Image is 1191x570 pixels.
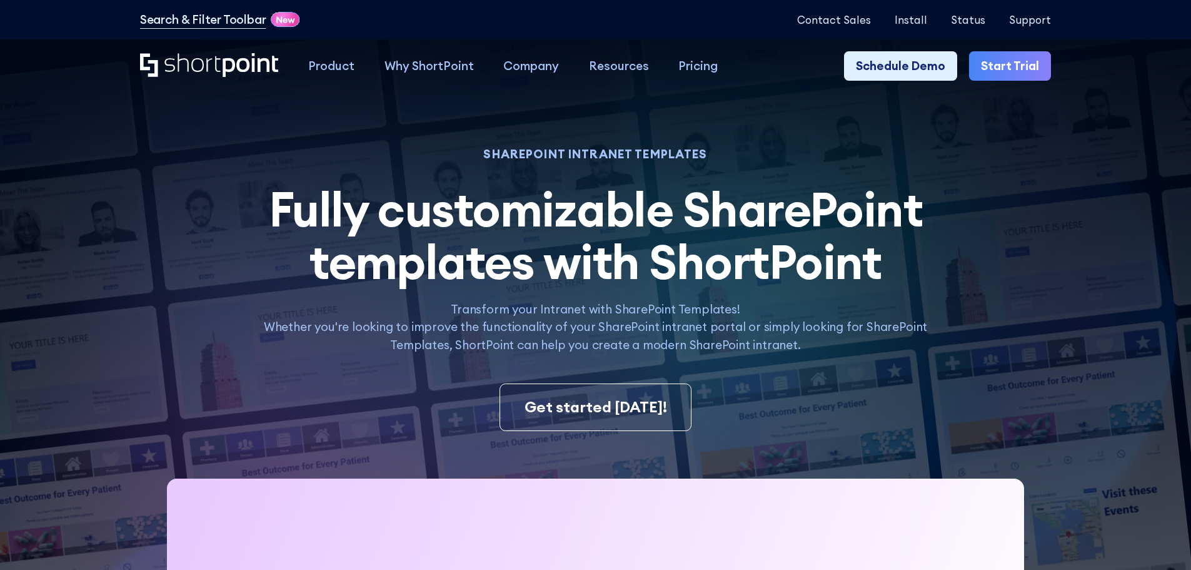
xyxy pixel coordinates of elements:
[1009,14,1051,26] a: Support
[269,179,923,292] span: Fully customizable SharePoint templates with ShortPoint
[488,51,574,81] a: Company
[140,53,278,79] a: Home
[503,57,559,75] div: Company
[951,14,985,26] a: Status
[664,51,733,81] a: Pricing
[369,51,489,81] a: Why ShortPoint
[140,11,266,29] a: Search & Filter Toolbar
[384,57,474,75] div: Why ShortPoint
[589,57,649,75] div: Resources
[969,51,1051,81] a: Start Trial
[895,14,927,26] a: Install
[574,51,664,81] a: Resources
[500,384,691,431] a: Get started [DATE]!
[247,300,943,354] p: Transform your Intranet with SharePoint Templates! Whether you're looking to improve the function...
[293,51,369,81] a: Product
[678,57,718,75] div: Pricing
[797,14,871,26] a: Contact Sales
[247,149,943,160] h1: SHAREPOINT INTRANET TEMPLATES
[844,51,957,81] a: Schedule Demo
[308,57,354,75] div: Product
[525,396,667,419] div: Get started [DATE]!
